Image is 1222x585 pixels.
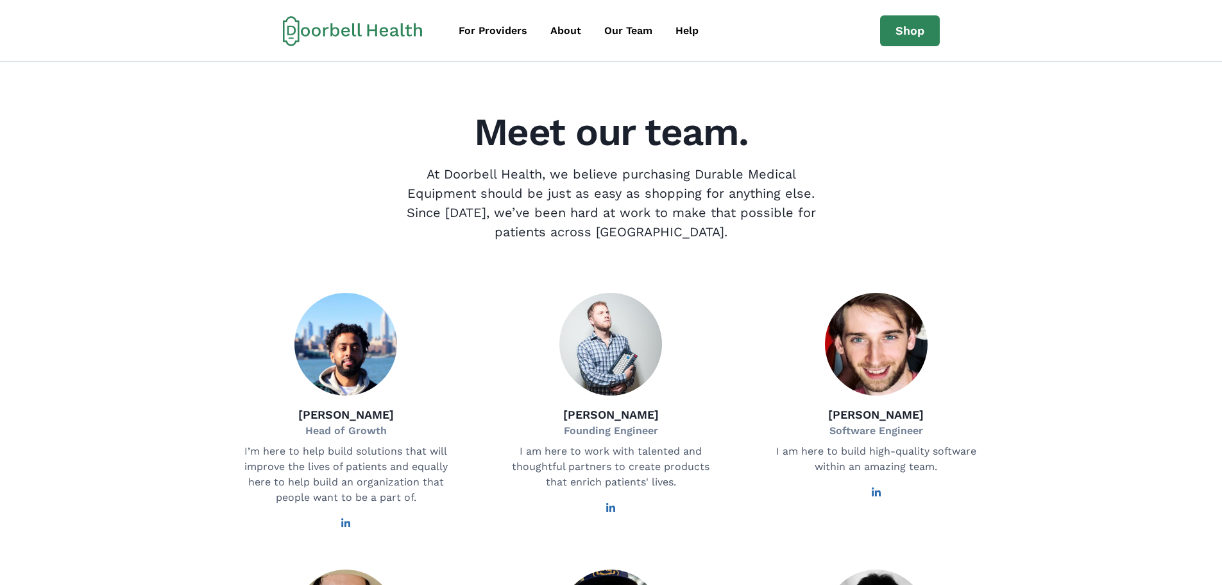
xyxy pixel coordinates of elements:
[665,18,709,44] a: Help
[294,293,397,396] img: Fadhi Ali
[221,113,1001,152] h2: Meet our team.
[243,444,448,505] p: I’m here to help build solutions that will improve the lives of patients and equally here to help...
[396,164,827,241] p: At Doorbell Health, we believe purchasing Durable Medical Equipment should be just as easy as sho...
[563,406,659,423] p: [PERSON_NAME]
[298,423,394,439] p: Head of Growth
[828,406,924,423] p: [PERSON_NAME]
[828,423,924,439] p: Software Engineer
[298,406,394,423] p: [PERSON_NAME]
[774,444,979,475] p: I am here to build high-quality software within an amazing team.
[594,18,663,44] a: Our Team
[825,293,928,396] img: Agustín Brandoni
[550,23,581,39] div: About
[508,444,713,490] p: I am here to work with talented and thoughtful partners to create products that enrich patients' ...
[559,293,662,396] img: Drew Baumann
[675,23,699,39] div: Help
[880,15,940,46] a: Shop
[604,23,652,39] div: Our Team
[540,18,591,44] a: About
[459,23,527,39] div: For Providers
[448,18,538,44] a: For Providers
[563,423,659,439] p: Founding Engineer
